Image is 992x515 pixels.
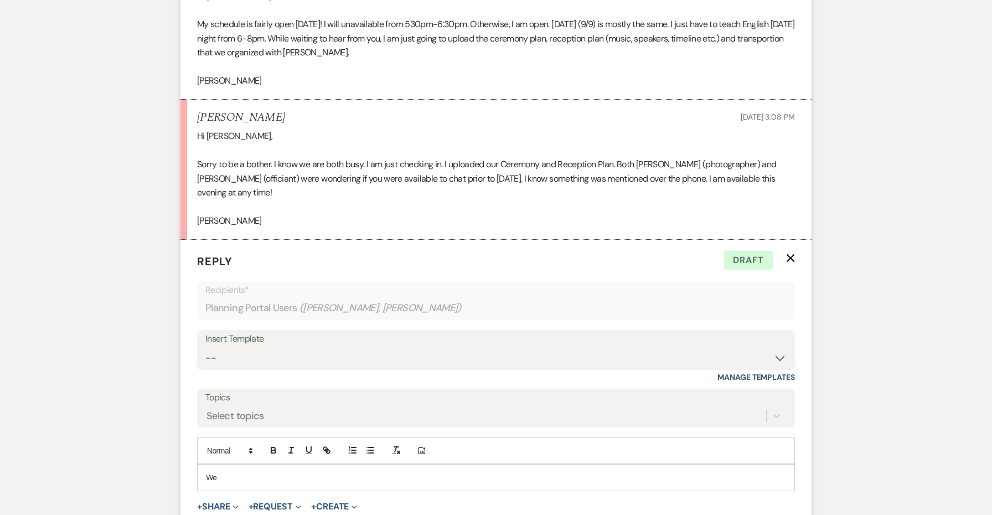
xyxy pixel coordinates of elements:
button: Share [197,502,239,511]
span: + [197,502,202,511]
div: Planning Portal Users [205,297,787,319]
h5: [PERSON_NAME] [197,111,285,125]
div: Insert Template [205,331,787,347]
span: + [249,502,254,511]
span: ( [PERSON_NAME], [PERSON_NAME] ) [299,301,462,316]
p: My schedule is fairly open [DATE]! I will unavailable from 530pm-6:30pm. Otherwise, I am open. [D... [197,17,795,60]
p: Hi [PERSON_NAME], [197,129,795,143]
a: Manage Templates [717,372,795,382]
p: Recipients* [205,283,787,297]
p: We [206,471,786,483]
button: Request [249,502,301,511]
button: Create [311,502,357,511]
p: [PERSON_NAME] [197,74,795,88]
span: + [311,502,316,511]
span: Draft [724,251,773,270]
span: Reply [197,254,232,269]
p: Sorry to be a bother. I know we are both busy. I am just checking in. I uploaded our Ceremony and... [197,157,795,200]
label: Topics [205,390,787,406]
div: Select topics [206,409,264,424]
span: [DATE] 3:08 PM [741,112,795,122]
p: [PERSON_NAME] [197,214,795,228]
